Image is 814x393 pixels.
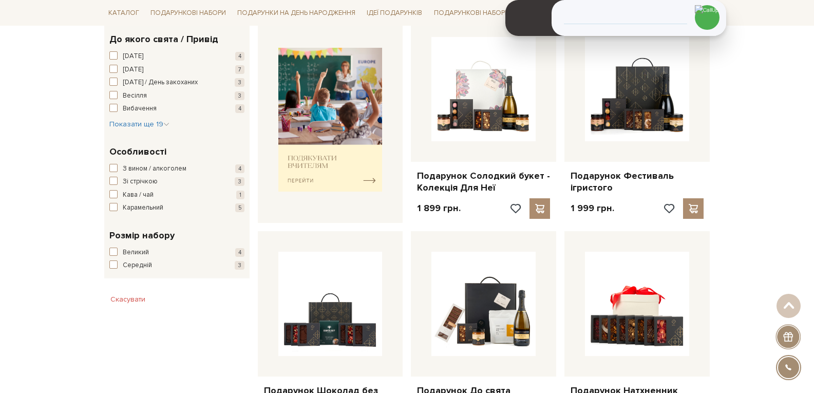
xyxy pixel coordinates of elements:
[123,91,147,101] span: Весілля
[235,104,244,113] span: 4
[109,120,169,128] span: Показати ще 19
[109,65,244,75] button: [DATE] 7
[123,65,143,75] span: [DATE]
[123,260,152,271] span: Середній
[571,202,614,214] p: 1 999 грн.
[236,191,244,199] span: 1
[123,104,157,114] span: Вибачення
[109,190,244,200] button: Кава / чай 1
[235,91,244,100] span: 3
[109,203,244,213] button: Карамельний 5
[109,248,244,258] button: Великий 4
[123,78,198,88] span: [DATE] / День закоханих
[235,261,244,270] span: 3
[109,260,244,271] button: Середній 3
[123,164,186,174] span: З вином / алкоголем
[104,5,143,21] a: Каталог
[146,5,230,21] a: Подарункові набори
[235,78,244,87] span: 3
[233,5,359,21] a: Подарунки на День народження
[235,164,244,173] span: 4
[571,170,704,194] a: Подарунок Фестиваль ігристого
[109,177,244,187] button: Зі стрічкою 3
[123,248,149,258] span: Великий
[123,177,158,187] span: Зі стрічкою
[123,203,163,213] span: Карамельний
[104,291,152,308] button: Скасувати
[123,51,143,62] span: [DATE]
[109,145,166,159] span: Особливості
[109,104,244,114] button: Вибачення 4
[109,78,244,88] button: [DATE] / День закоханих 3
[235,203,244,212] span: 5
[235,248,244,257] span: 4
[109,51,244,62] button: [DATE] 4
[430,4,561,22] a: Подарункові набори вихователю
[278,48,383,192] img: banner
[417,202,461,214] p: 1 899 грн.
[109,164,244,174] button: З вином / алкоголем 4
[417,170,550,194] a: Подарунок Солодкий букет - Колекція Для Неї
[363,5,426,21] a: Ідеї подарунків
[109,91,244,101] button: Весілля 3
[109,229,175,242] span: Розмір набору
[109,32,218,46] span: До якого свята / Привід
[235,65,244,74] span: 7
[235,177,244,186] span: 3
[123,190,154,200] span: Кава / чай
[109,119,169,129] button: Показати ще 19
[235,52,244,61] span: 4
